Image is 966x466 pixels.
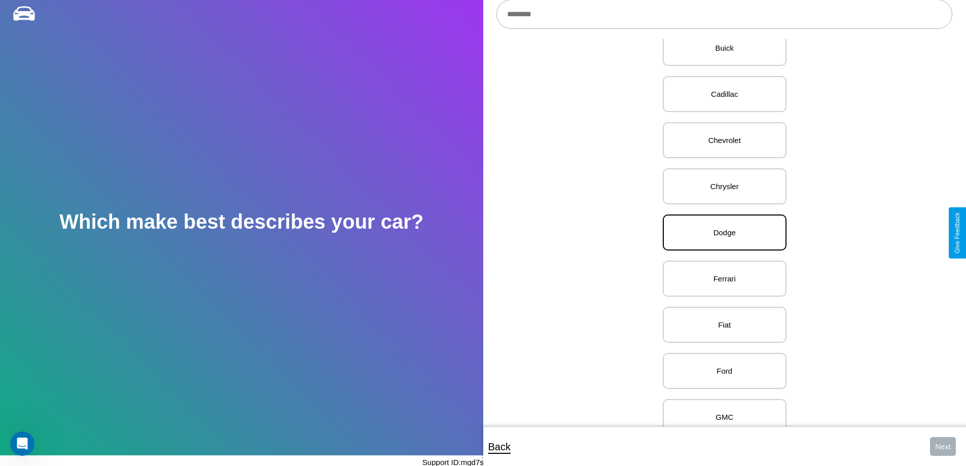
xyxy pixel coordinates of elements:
iframe: Intercom live chat [10,432,34,456]
p: Chevrolet [674,133,775,147]
p: Dodge [674,226,775,239]
p: Ford [674,364,775,378]
p: Buick [674,41,775,55]
p: Chrysler [674,180,775,193]
div: Give Feedback [954,212,961,254]
p: GMC [674,410,775,424]
p: Back [488,438,511,456]
p: Cadillac [674,87,775,101]
p: Ferrari [674,272,775,285]
button: Next [930,437,956,456]
p: Fiat [674,318,775,332]
h2: Which make best describes your car? [59,210,423,233]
